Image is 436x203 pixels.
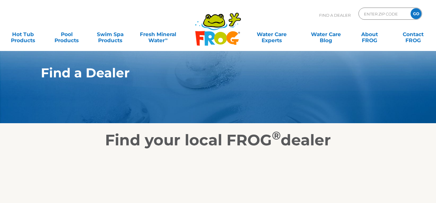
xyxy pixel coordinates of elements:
a: AboutFROG [352,28,386,40]
a: Water CareExperts [244,28,299,40]
h2: Find your local FROG dealer [32,131,404,149]
input: Zip Code Form [363,9,404,18]
h1: Find a Dealer [41,66,367,80]
a: Hot TubProducts [6,28,40,40]
a: PoolProducts [50,28,84,40]
sup: ® [272,129,281,142]
sup: ∞ [165,37,167,41]
p: Find A Dealer [319,8,351,23]
a: Water CareBlog [309,28,343,40]
a: Fresh MineralWater∞ [137,28,179,40]
a: ContactFROG [396,28,430,40]
a: Swim SpaProducts [93,28,127,40]
input: GO [411,8,421,19]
